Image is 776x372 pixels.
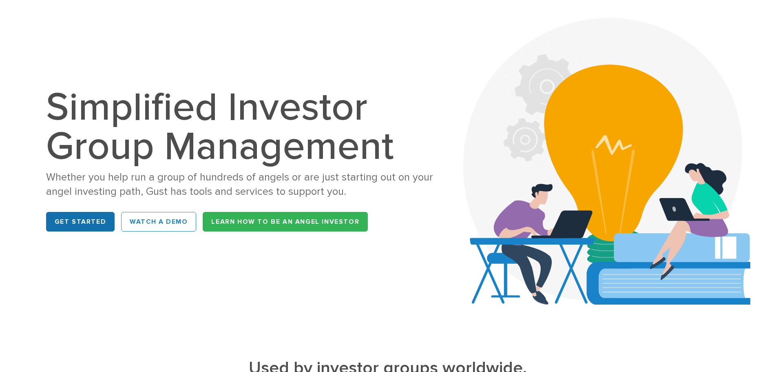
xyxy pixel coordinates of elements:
h1: Simplified Investor Group Management [46,88,440,166]
a: Learn How to be an Angel Investor [203,212,368,232]
img: Aca 2023 Hero Bg [463,18,750,305]
a: WATCH A DEMO [121,212,196,232]
a: Get Started [46,212,115,232]
div: Whether you help run a group of hundreds of angels or are just starting out on your angel investi... [46,170,440,199]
